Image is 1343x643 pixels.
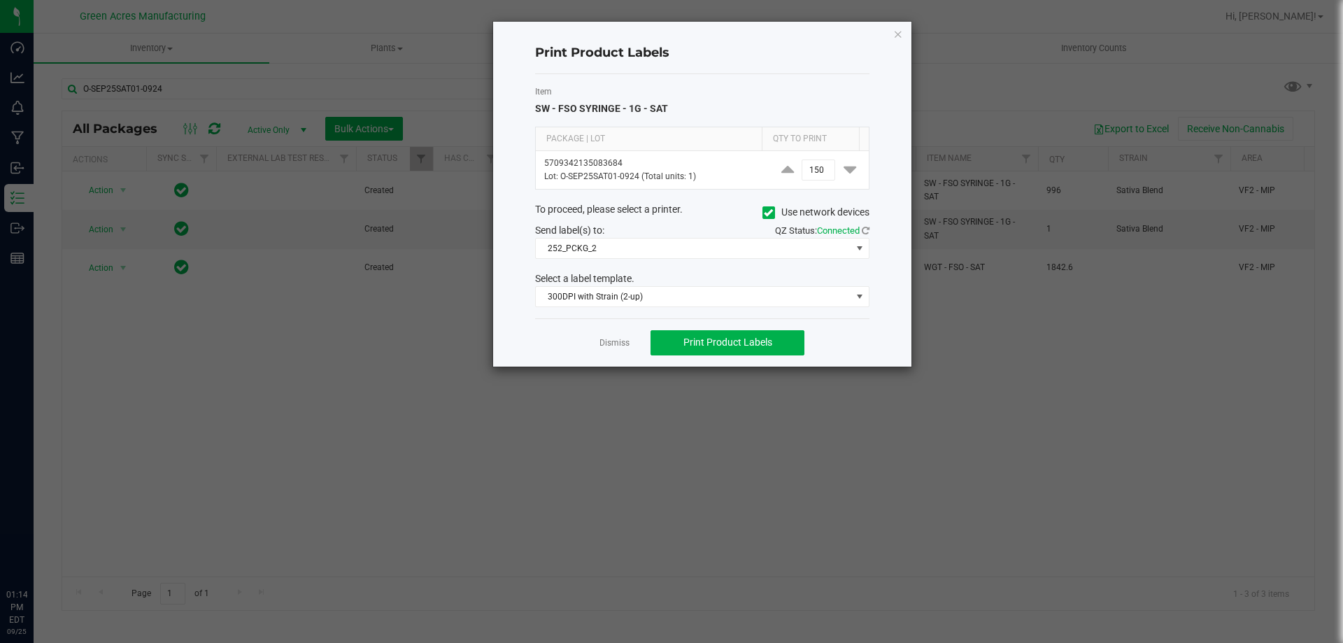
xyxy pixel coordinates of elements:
span: 252_PCKG_2 [536,239,851,258]
div: To proceed, please select a printer. [525,202,880,223]
button: Print Product Labels [651,330,804,355]
label: Use network devices [762,205,869,220]
div: Select a label template. [525,271,880,286]
span: Print Product Labels [683,337,772,348]
span: 300DPI with Strain (2-up) [536,287,851,306]
p: Lot: O-SEP25SAT01-0924 (Total units: 1) [544,170,760,183]
th: Qty to Print [762,127,859,151]
th: Package | Lot [536,127,762,151]
span: QZ Status: [775,225,869,236]
span: Connected [817,225,860,236]
p: 5709342135083684 [544,157,760,170]
span: SW - FSO SYRINGE - 1G - SAT [535,103,668,114]
span: Send label(s) to: [535,225,604,236]
h4: Print Product Labels [535,44,869,62]
label: Item [535,85,869,98]
iframe: Resource center [14,531,56,573]
a: Dismiss [599,337,630,349]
